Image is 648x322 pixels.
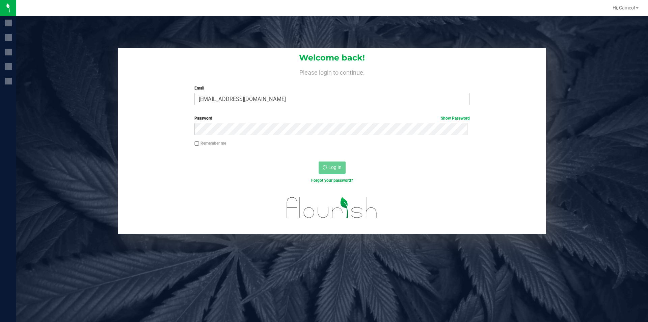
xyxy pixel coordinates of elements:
[194,116,212,121] span: Password
[194,140,226,146] label: Remember me
[278,191,385,225] img: flourish_logo.svg
[118,53,546,62] h1: Welcome back!
[194,141,199,146] input: Remember me
[328,165,342,170] span: Log In
[194,85,469,91] label: Email
[319,162,346,174] button: Log In
[613,5,635,10] span: Hi, Cameo!
[311,178,353,183] a: Forgot your password?
[118,68,546,76] h4: Please login to continue.
[441,116,470,121] a: Show Password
